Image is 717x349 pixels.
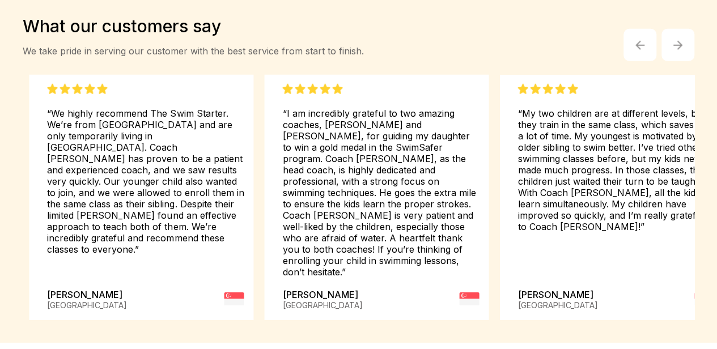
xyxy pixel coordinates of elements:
div: We take pride in serving our customer with the best service from start to finish. [23,45,364,57]
div: “I am incredibly grateful to two amazing coaches, [PERSON_NAME] and [PERSON_NAME], for guiding my... [282,84,479,278]
img: flag [459,289,479,309]
div: [PERSON_NAME] [517,289,597,311]
div: [GEOGRAPHIC_DATA] [282,300,362,310]
img: Arrow [673,41,682,50]
img: flag [224,289,244,309]
div: [PERSON_NAME] [47,289,127,311]
img: Arrow [633,39,647,52]
div: “We highly recommend The Swim Starter. We’re from [GEOGRAPHIC_DATA] and are only temporarily livi... [47,84,244,255]
div: [PERSON_NAME] [282,289,362,311]
img: Five Stars [517,84,578,94]
img: Five Stars [282,84,342,94]
div: [GEOGRAPHIC_DATA] [47,300,127,310]
div: What our customers say [23,16,364,36]
img: Five Stars [47,84,107,94]
div: [GEOGRAPHIC_DATA] [517,300,597,310]
div: “My two children are at different levels, but they train in the same class, which saves me a lot ... [517,84,714,232]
